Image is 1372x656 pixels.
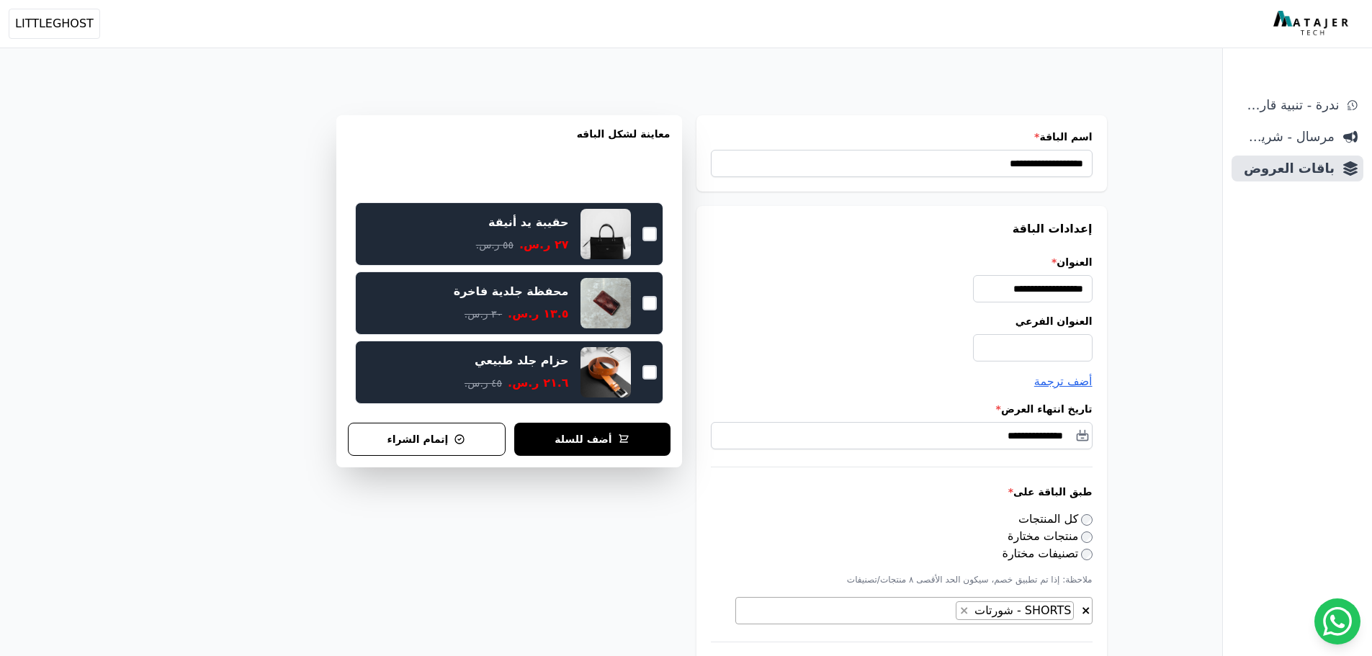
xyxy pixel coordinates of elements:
div: محفظة جلدية فاخرة [454,284,569,300]
img: محفظة جلدية فاخرة [580,278,631,328]
label: تاريخ انتهاء العرض [711,402,1093,416]
span: LITTLEGHOST [15,15,94,32]
button: أضف للسلة [514,423,671,456]
p: ملاحظة: إذا تم تطبيق خصم، سيكون الحد الأقصى ٨ منتجات/تصنيفات [711,574,1093,585]
span: ٢٧ ر.س. [519,236,569,253]
label: تصنيفات مختارة [1003,547,1093,560]
div: حقيبة يد أنيقة [488,215,568,230]
span: SHORTS - شورتات [971,603,1072,617]
span: ٤٥ ر.س. [465,376,502,391]
span: × [1081,603,1090,617]
li: SHORTS - شورتات [956,601,1073,620]
input: كل المنتجات [1081,514,1093,526]
span: باقات العروض [1237,158,1335,179]
span: مرسال - شريط دعاية [1237,127,1335,147]
div: حزام جلد طبيعي [475,353,569,369]
img: حقيبة يد أنيقة [580,209,631,259]
button: Remove item [956,602,972,619]
span: ندرة - تنبية قارب علي النفاذ [1237,95,1339,115]
h3: معاينة لشكل الباقه [348,127,671,158]
label: اسم الباقة [711,130,1093,144]
img: حزام جلد طبيعي [580,347,631,397]
span: ١٣.٥ ر.س. [508,305,568,323]
label: طبق الباقة على [711,485,1093,499]
h2: اشتر اكثر، وفر اكثر [454,177,564,194]
input: منتجات مختارة [1081,531,1093,543]
label: منتجات مختارة [1008,529,1092,543]
h3: إعدادات الباقة [711,220,1093,238]
button: LITTLEGHOST [9,9,100,39]
label: كل المنتجات [1018,512,1093,526]
span: ٥٥ ر.س. [476,238,514,253]
span: ٣٠ ر.س. [465,307,502,322]
input: تصنيفات مختارة [1081,549,1093,560]
button: Remove all items [1080,601,1091,616]
label: العنوان الفرعي [711,314,1093,328]
button: إتمام الشراء [348,423,506,456]
img: MatajerTech Logo [1273,11,1352,37]
span: × [959,603,969,617]
span: أضف ترجمة [1034,374,1093,388]
span: ٢١.٦ ر.س. [508,374,568,392]
textarea: Search [943,603,952,620]
button: أضف ترجمة [1034,373,1093,390]
label: العنوان [711,255,1093,269]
